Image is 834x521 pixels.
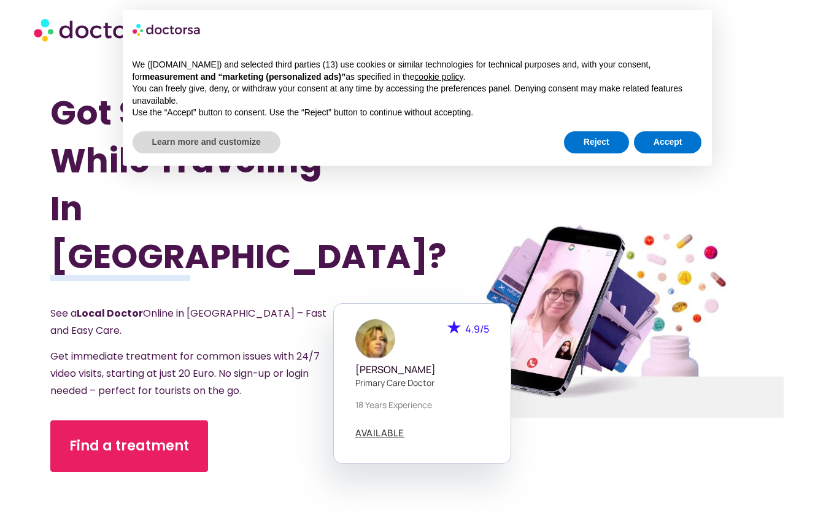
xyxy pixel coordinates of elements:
a: cookie policy [414,72,463,82]
p: You can freely give, deny, or withdraw your consent at any time by accessing the preferences pane... [133,83,702,107]
p: We ([DOMAIN_NAME]) and selected third parties (13) use cookies or similar technologies for techni... [133,59,702,83]
span: See a Online in [GEOGRAPHIC_DATA] – Fast and Easy Care. [50,306,326,338]
a: Find a treatment [50,420,208,472]
span: Find a treatment [69,436,189,456]
img: logo [133,20,201,39]
button: Reject [564,131,629,153]
p: Primary care doctor [355,376,489,389]
strong: measurement and “marketing (personalized ads)” [142,72,346,82]
span: Get immediate treatment for common issues with 24/7 video visits, starting at just 20 Euro. No si... [50,349,320,398]
button: Accept [634,131,702,153]
h1: Got Sick While Traveling In [GEOGRAPHIC_DATA]? [50,89,362,280]
a: AVAILABLE [355,428,404,438]
span: 4.9/5 [465,322,489,336]
p: Use the “Accept” button to consent. Use the “Reject” button to continue without accepting. [133,107,702,119]
p: 18 years experience [355,398,489,411]
strong: Local Doctor [77,306,143,320]
button: Learn more and customize [133,131,280,153]
h5: [PERSON_NAME] [355,364,489,376]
